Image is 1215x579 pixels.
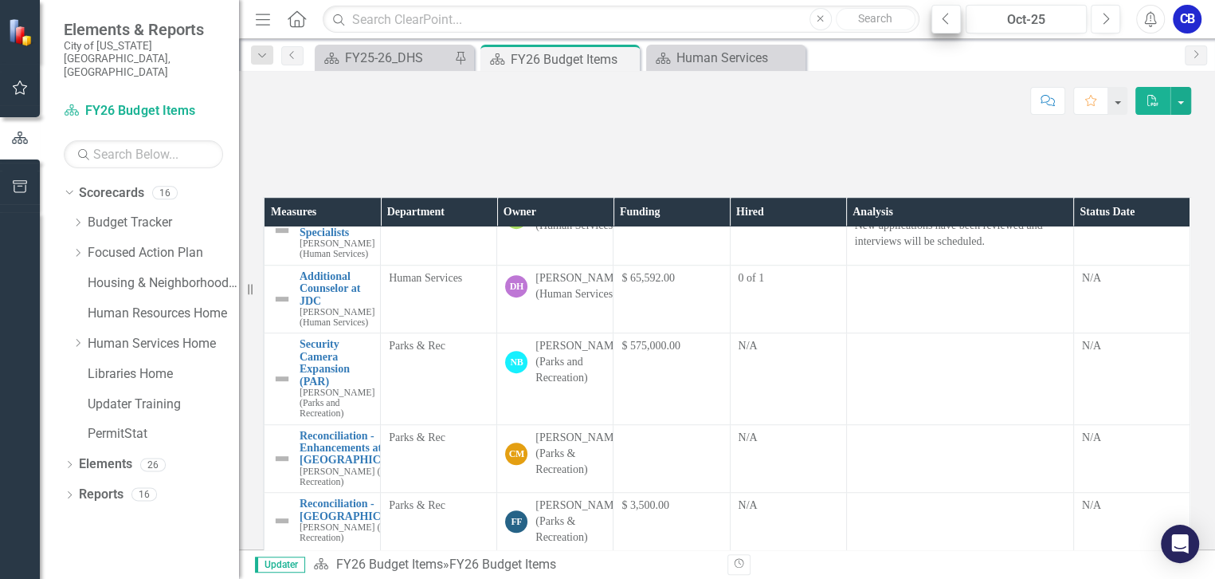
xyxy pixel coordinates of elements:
a: Updater Training [88,396,239,414]
span: $ 3,500.00 [621,499,669,511]
img: Not Defined [272,289,292,309]
td: Double-Click to Edit [1073,265,1190,333]
a: PermitStat [88,425,239,443]
div: » [313,556,715,574]
div: 16 [152,186,178,199]
td: Double-Click to Edit Right Click for Context Menu [265,265,381,333]
span: Updater [255,557,305,573]
div: Human Services [676,48,802,68]
td: Double-Click to Edit Right Click for Context Menu [265,493,381,551]
div: FY26 Budget Items [449,557,555,572]
small: [PERSON_NAME] (Parks & Recreation) [300,467,420,487]
td: Double-Click to Edit [1073,424,1190,493]
td: Double-Click to Edit [1073,333,1190,424]
div: FY26 Budget Items [511,49,636,69]
td: Double-Click to Edit [1073,493,1190,551]
a: Scorecards [79,184,144,203]
div: NB [505,351,527,373]
div: N/A [1082,270,1182,286]
td: Double-Click to Edit [1073,197,1190,266]
button: Search [836,8,915,30]
small: [PERSON_NAME] (Human Services) [300,307,374,328]
input: Search Below... [64,140,223,168]
small: [PERSON_NAME] (Human Services) [300,238,374,259]
a: Housing & Neighborhood Preservation Home [88,274,239,293]
small: [PERSON_NAME] (Parks & Recreation) [300,522,420,543]
div: Oct-25 [971,10,1082,30]
img: ClearPoint Strategy [8,18,36,45]
div: 26 [140,458,166,471]
a: Reconciliation - [GEOGRAPHIC_DATA] [300,498,420,522]
a: Human Resources Home [88,305,239,323]
button: CB [1173,5,1201,33]
span: Parks & Rec [389,431,445,443]
td: Double-Click to Edit [846,493,1073,551]
a: Human Services [650,48,802,68]
div: DH [505,275,527,297]
small: City of [US_STATE][GEOGRAPHIC_DATA], [GEOGRAPHIC_DATA] [64,39,223,78]
small: [PERSON_NAME] (Parks and Recreation) [300,388,374,419]
a: Additional Counselor at JDC [300,270,374,307]
a: Reconciliation - Enhancements at [GEOGRAPHIC_DATA] [300,430,420,467]
div: [PERSON_NAME] (Human Services) [535,270,624,302]
div: [PERSON_NAME] (Parks & Recreation) [535,498,624,546]
td: Double-Click to Edit Right Click for Context Menu [265,333,381,424]
a: FY26 Budget Items [64,102,223,120]
td: Double-Click to Edit [846,424,1073,493]
div: [PERSON_NAME] (Parks and Recreation) [535,338,624,386]
td: Double-Click to Edit [846,197,1073,266]
div: N/A [1082,430,1182,446]
img: Not Defined [272,221,292,240]
span: 0 of 1 [739,272,765,284]
input: Search ClearPoint... [323,6,919,33]
span: Parks & Rec [389,499,445,511]
td: Double-Click to Edit [846,333,1073,424]
a: Reports [79,486,123,504]
div: N/A [1082,338,1182,354]
span: Search [858,12,892,25]
div: N/A [1082,498,1182,514]
div: FY25-26_DHS [345,48,450,68]
a: Focused Action Plan [88,244,239,262]
div: CM [505,443,527,465]
span: N/A [739,499,758,511]
div: FF [505,510,527,533]
button: Oct-25 [966,5,1088,33]
span: $ 65,592.00 [621,272,675,284]
img: Not Defined [272,449,292,468]
div: 16 [131,488,157,502]
a: FY26 Budget Items [335,557,442,572]
td: Double-Click to Edit Right Click for Context Menu [265,197,381,266]
span: Parks & Rec [389,340,445,352]
span: N/A [739,431,758,443]
img: Not Defined [272,511,292,530]
td: Double-Click to Edit Right Click for Context Menu [265,424,381,493]
span: Elements & Reports [64,20,223,39]
a: Elements [79,455,132,474]
span: N/A [739,340,758,352]
a: Budget Tracker [88,214,239,232]
a: Human Services Home [88,335,239,353]
td: Double-Click to Edit [846,265,1073,333]
div: Open Intercom Messenger [1161,525,1199,563]
img: Not Defined [272,369,292,388]
span: $ 575,000.00 [621,340,680,352]
a: FY25-26_DHS [319,48,450,68]
span: Human Services [389,272,462,284]
a: Security Camera Expansion (PAR) [300,338,374,388]
a: Libraries Home [88,365,239,384]
div: [PERSON_NAME] (Parks & Recreation) [535,430,624,478]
